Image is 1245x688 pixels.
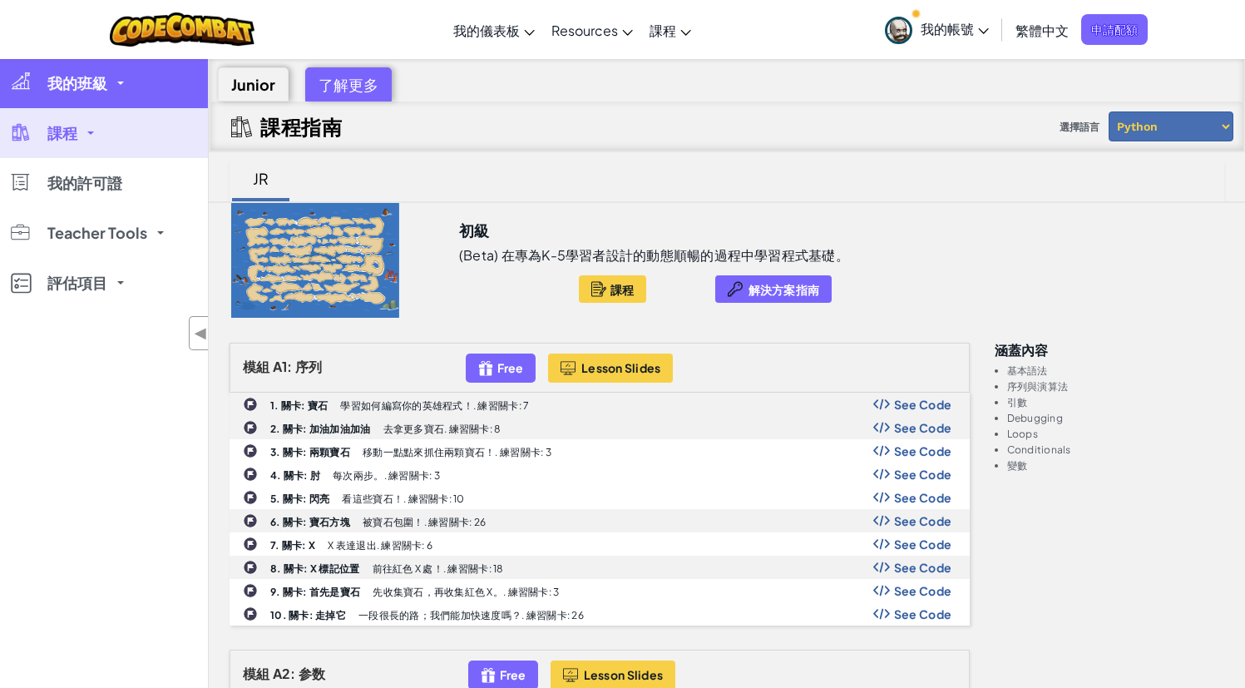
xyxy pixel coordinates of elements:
[243,513,258,528] img: IconChallengeLevel.svg
[873,398,890,410] img: Show Code Logo
[894,537,952,551] span: See Code
[342,493,464,504] p: 看這些寶石！. 練習關卡: 10
[894,444,952,458] span: See Code
[270,469,320,482] b: 4. 關卡: 肘
[543,7,641,52] a: Resources
[1081,14,1148,45] span: 申請配額
[110,12,255,47] img: CodeCombat logo
[243,358,270,375] span: 模組
[445,7,543,52] a: 我的儀表板
[894,584,952,597] span: See Code
[500,668,526,681] span: Free
[230,416,970,439] a: 2. 關卡: 加油加油加油 去拿更多寶石. 練習關卡: 8 Show Code Logo See Code
[243,467,258,482] img: IconChallengeLevel.svg
[921,20,989,37] span: 我的帳號
[1007,381,1225,392] li: 序列與演算法
[47,225,147,240] span: Teacher Tools
[894,468,952,481] span: See Code
[453,22,520,39] span: 我的儀表板
[340,400,529,411] p: 學習如何編寫你的英雄程式！. 練習關卡: 7
[1007,413,1225,423] li: Debugging
[230,439,970,463] a: 3. 關卡: 兩顆寶石 移動一點點來抓住兩顆寶石！. 練習關卡: 3 Show Code Logo See Code
[270,586,360,598] b: 9. 關卡: 首先是寶石
[1007,7,1077,52] a: 繁體中文
[363,447,551,458] p: 移動一點點來抓住兩顆寶石！. 練習關卡: 3
[270,609,346,621] b: 10. 關卡: 走掉它
[373,587,559,597] p: 先收集寶石，再收集紅色 X。. 練習關卡: 3
[270,539,315,552] b: 7. 關卡: X
[584,668,664,681] span: Lesson Slides
[230,556,970,579] a: 8. 關卡: X 標記位置 前往紅色 X 處！. 練習關卡: 18 Show Code Logo See Code
[373,563,504,574] p: 前往紅色 X 處！. 練習關卡: 18
[459,218,490,243] h3: 初級
[1007,460,1225,471] li: 變數
[873,608,890,620] img: Show Code Logo
[47,176,122,191] span: 我的許可證
[230,602,970,626] a: 10. 關卡: 走掉它 一段很長的路；我們能加快速度嗎？. 練習關卡: 26 Show Code Logo See Code
[243,537,258,552] img: IconChallengeLevel.svg
[270,492,329,505] b: 5. 關卡: 閃亮
[877,3,997,56] a: 我的帳號
[305,67,392,101] div: 了解更多
[231,116,252,137] img: IconCurriculumGuide.svg
[551,22,618,39] span: Resources
[230,509,970,532] a: 6. 關卡: 寶石方塊 被寶石包圍！. 練習關卡: 26 Show Code Logo See Code
[230,579,970,602] a: 9. 關卡: 首先是寶石 先收集寶石，再收集紅色 X。. 練習關卡: 3 Show Code Logo See Code
[1007,444,1225,455] li: Conditionals
[270,562,360,575] b: 8. 關卡: X 標記位置
[243,420,258,435] img: IconChallengeLevel.svg
[243,606,258,621] img: IconChallengeLevel.svg
[218,67,289,101] div: Junior
[641,7,699,52] a: 課程
[230,486,970,509] a: 5. 關卡: 閃亮 看這些寶石！. 練習關卡: 10 Show Code Logo See Code
[478,359,493,378] img: IconFreeLevelv2.svg
[548,354,674,383] button: Lesson Slides
[47,76,107,91] span: 我的班級
[1053,115,1106,140] span: 選擇語言
[260,115,342,138] h2: 課程指南
[243,583,258,598] img: IconChallengeLevel.svg
[894,607,952,621] span: See Code
[873,445,890,457] img: Show Code Logo
[243,560,258,575] img: IconChallengeLevel.svg
[894,421,952,434] span: See Code
[581,361,661,374] span: Lesson Slides
[481,666,496,685] img: IconFreeLevelv2.svg
[459,247,849,264] p: (Beta) 在專為K-5學習者設計的動態順暢的過程中學習程式基礎。
[894,398,952,411] span: See Code
[894,561,952,574] span: See Code
[236,159,285,198] div: JR
[579,275,647,303] button: 課程
[270,516,350,528] b: 6. 關卡: 寶石方塊
[243,443,258,458] img: IconChallengeLevel.svg
[650,22,676,39] span: 課程
[873,492,890,503] img: Show Code Logo
[194,321,208,345] span: ◀
[270,446,350,458] b: 3. 關卡: 兩顆寶石
[885,17,912,44] img: avatar
[333,470,440,481] p: 每次兩步。. 練習關卡: 3
[873,515,890,527] img: Show Code Logo
[873,585,890,596] img: Show Code Logo
[273,358,323,375] span: A1: 序列
[748,283,820,296] span: 解決方案指南
[273,665,326,682] span: A2: 参数
[497,361,523,374] span: Free
[894,491,952,504] span: See Code
[894,514,952,527] span: See Code
[243,665,270,682] span: 模組
[230,463,970,486] a: 4. 關卡: 肘 每次兩步。. 練習關卡: 3 Show Code Logo See Code
[1007,428,1225,439] li: Loops
[270,399,328,412] b: 1. 關卡: 寶石
[715,275,832,303] button: 解決方案指南
[873,562,890,573] img: Show Code Logo
[230,393,970,416] a: 1. 關卡: 寶石 學習如何編寫你的英雄程式！. 練習關卡: 7 Show Code Logo See Code
[230,532,970,556] a: 7. 關卡: X X 表達退出. 練習關卡: 6 Show Code Logo See Code
[363,517,486,527] p: 被寶石包圍！. 練習關卡: 26
[1015,22,1069,39] span: 繁體中文
[328,540,432,551] p: X 表達退出. 練習關卡: 6
[243,490,258,505] img: IconChallengeLevel.svg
